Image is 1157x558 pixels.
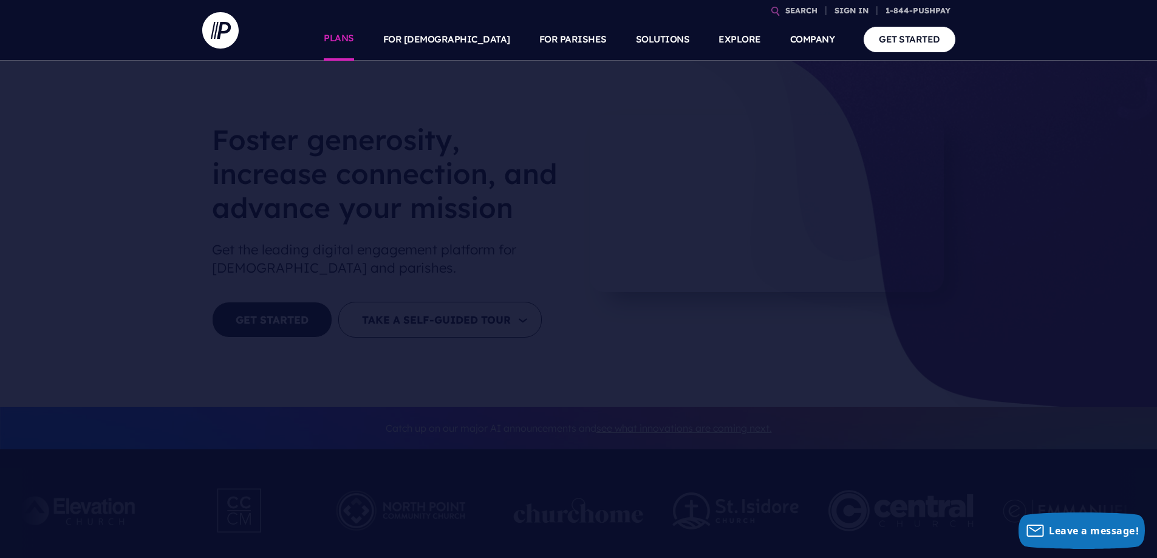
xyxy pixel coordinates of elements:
a: FOR PARISHES [539,18,607,61]
a: FOR [DEMOGRAPHIC_DATA] [383,18,510,61]
a: SOLUTIONS [636,18,690,61]
a: EXPLORE [718,18,761,61]
span: Leave a message! [1049,524,1139,537]
button: Leave a message! [1019,512,1145,549]
a: COMPANY [790,18,835,61]
a: GET STARTED [864,27,955,52]
a: PLANS [324,18,354,61]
